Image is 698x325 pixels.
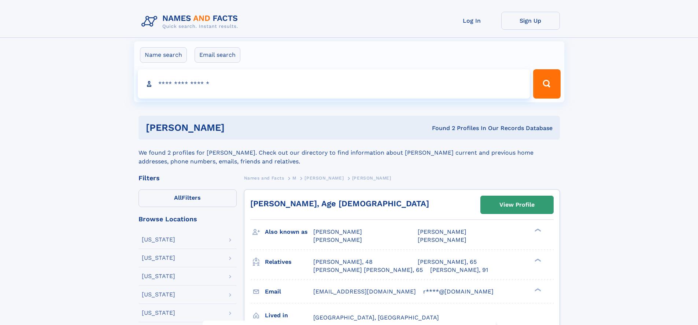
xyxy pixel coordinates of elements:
[352,176,391,181] span: [PERSON_NAME]
[139,12,244,32] img: Logo Names and Facts
[265,256,313,268] h3: Relatives
[418,236,466,243] span: [PERSON_NAME]
[430,266,488,274] a: [PERSON_NAME], 91
[418,228,466,235] span: [PERSON_NAME]
[265,285,313,298] h3: Email
[142,273,175,279] div: [US_STATE]
[533,228,542,233] div: ❯
[139,189,237,207] label: Filters
[142,310,175,316] div: [US_STATE]
[244,173,284,182] a: Names and Facts
[304,176,344,181] span: [PERSON_NAME]
[265,309,313,322] h3: Lived in
[139,216,237,222] div: Browse Locations
[139,175,237,181] div: Filters
[142,255,175,261] div: [US_STATE]
[195,47,240,63] label: Email search
[138,69,530,99] input: search input
[292,176,296,181] span: M
[174,194,182,201] span: All
[499,196,535,213] div: View Profile
[533,287,542,292] div: ❯
[265,226,313,238] h3: Also known as
[313,288,416,295] span: [EMAIL_ADDRESS][DOMAIN_NAME]
[313,266,423,274] a: [PERSON_NAME] [PERSON_NAME], 65
[481,196,553,214] a: View Profile
[304,173,344,182] a: [PERSON_NAME]
[313,314,439,321] span: [GEOGRAPHIC_DATA], [GEOGRAPHIC_DATA]
[443,12,501,30] a: Log In
[139,140,560,166] div: We found 2 profiles for [PERSON_NAME]. Check out our directory to find information about [PERSON_...
[142,292,175,298] div: [US_STATE]
[533,69,560,99] button: Search Button
[142,237,175,243] div: [US_STATE]
[250,199,429,208] a: [PERSON_NAME], Age [DEMOGRAPHIC_DATA]
[533,258,542,262] div: ❯
[328,124,553,132] div: Found 2 Profiles In Our Records Database
[292,173,296,182] a: M
[146,123,328,132] h1: [PERSON_NAME]
[313,236,362,243] span: [PERSON_NAME]
[501,12,560,30] a: Sign Up
[418,258,477,266] a: [PERSON_NAME], 65
[140,47,187,63] label: Name search
[313,228,362,235] span: [PERSON_NAME]
[313,258,373,266] a: [PERSON_NAME], 48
